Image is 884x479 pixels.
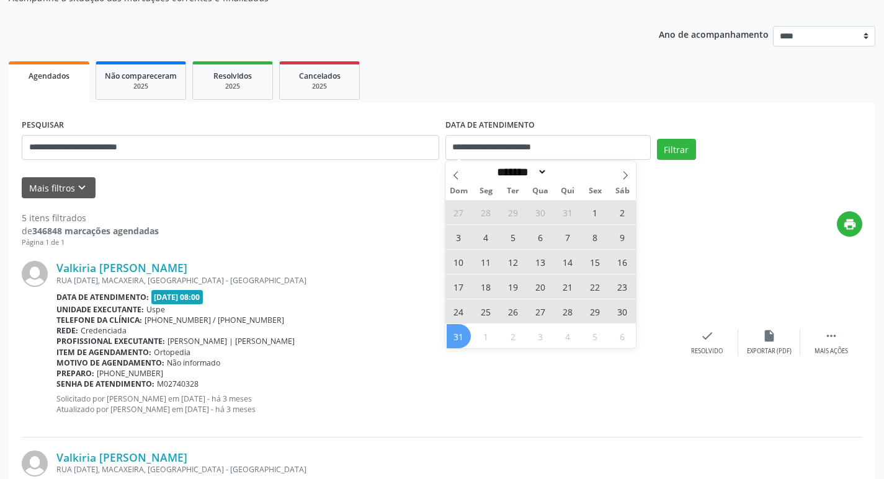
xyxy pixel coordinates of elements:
[447,200,471,224] span: Julho 27, 2025
[56,358,164,368] b: Motivo de agendamento:
[146,304,165,315] span: Uspe
[105,71,177,81] span: Não compareceram
[747,347,792,356] div: Exportar (PDF)
[610,200,635,224] span: Agosto 2, 2025
[609,187,636,195] span: Sáb
[474,275,498,299] span: Agosto 18, 2025
[529,200,553,224] span: Julho 30, 2025
[56,336,165,346] b: Profissional executante:
[22,261,48,287] img: img
[529,225,553,249] span: Agosto 6, 2025
[445,116,535,135] label: DATA DE ATENDIMENTO
[56,325,78,336] b: Rede:
[583,250,607,274] span: Agosto 15, 2025
[501,324,525,348] span: Setembro 2, 2025
[145,315,284,325] span: [PHONE_NUMBER] / [PHONE_NUMBER]
[447,275,471,299] span: Agosto 17, 2025
[583,299,607,323] span: Agosto 29, 2025
[501,200,525,224] span: Julho 29, 2025
[56,275,676,286] div: RUA [DATE], MACAXEIRA, [GEOGRAPHIC_DATA] - [GEOGRAPHIC_DATA]
[501,299,525,323] span: Agosto 26, 2025
[837,211,862,237] button: print
[610,275,635,299] span: Agosto 23, 2025
[22,237,159,248] div: Página 1 de 1
[556,324,580,348] span: Setembro 4, 2025
[22,224,159,237] div: de
[22,177,96,199] button: Mais filtroskeyboard_arrow_down
[554,187,581,195] span: Qui
[700,329,714,343] i: check
[56,292,149,302] b: Data de atendimento:
[22,211,159,224] div: 5 itens filtrados
[167,358,220,368] span: Não informado
[659,26,769,42] p: Ano de acompanhamento
[610,225,635,249] span: Agosto 9, 2025
[583,200,607,224] span: Agosto 1, 2025
[527,187,554,195] span: Qua
[29,71,69,81] span: Agendados
[32,225,159,237] strong: 346848 marcações agendadas
[447,324,471,348] span: Agosto 31, 2025
[493,165,548,178] select: Month
[499,187,527,195] span: Ter
[556,225,580,249] span: Agosto 7, 2025
[105,82,177,91] div: 2025
[610,250,635,274] span: Agosto 16, 2025
[824,329,838,343] i: 
[556,250,580,274] span: Agosto 14, 2025
[299,71,341,81] span: Cancelados
[529,250,553,274] span: Agosto 13, 2025
[56,261,187,275] a: Valkiria [PERSON_NAME]
[583,225,607,249] span: Agosto 8, 2025
[474,225,498,249] span: Agosto 4, 2025
[657,139,696,160] button: Filtrar
[583,275,607,299] span: Agosto 22, 2025
[56,393,676,415] p: Solicitado por [PERSON_NAME] em [DATE] - há 3 meses Atualizado por [PERSON_NAME] em [DATE] - há 3...
[56,450,187,464] a: Valkiria [PERSON_NAME]
[610,324,635,348] span: Setembro 6, 2025
[815,347,848,356] div: Mais ações
[529,275,553,299] span: Agosto 20, 2025
[213,71,252,81] span: Resolvidos
[529,324,553,348] span: Setembro 3, 2025
[288,82,350,91] div: 2025
[81,325,127,336] span: Credenciada
[556,299,580,323] span: Agosto 28, 2025
[501,250,525,274] span: Agosto 12, 2025
[762,329,776,343] i: insert_drive_file
[501,225,525,249] span: Agosto 5, 2025
[474,324,498,348] span: Setembro 1, 2025
[474,299,498,323] span: Agosto 25, 2025
[56,368,94,379] b: Preparo:
[501,275,525,299] span: Agosto 19, 2025
[447,299,471,323] span: Agosto 24, 2025
[583,324,607,348] span: Setembro 5, 2025
[56,464,676,475] div: RUA [DATE], MACAXEIRA, [GEOGRAPHIC_DATA] - [GEOGRAPHIC_DATA]
[610,299,635,323] span: Agosto 30, 2025
[843,218,857,231] i: print
[157,379,199,389] span: M02740328
[154,347,190,358] span: Ortopedia
[474,250,498,274] span: Agosto 11, 2025
[151,290,203,304] span: [DATE] 08:00
[556,275,580,299] span: Agosto 21, 2025
[556,200,580,224] span: Julho 31, 2025
[22,450,48,477] img: img
[447,225,471,249] span: Agosto 3, 2025
[691,347,723,356] div: Resolvido
[472,187,499,195] span: Seg
[474,200,498,224] span: Julho 28, 2025
[56,315,142,325] b: Telefone da clínica:
[445,187,473,195] span: Dom
[75,181,89,195] i: keyboard_arrow_down
[581,187,609,195] span: Sex
[167,336,295,346] span: [PERSON_NAME] | [PERSON_NAME]
[97,368,163,379] span: [PHONE_NUMBER]
[22,116,64,135] label: PESQUISAR
[56,347,151,358] b: Item de agendamento:
[447,250,471,274] span: Agosto 10, 2025
[56,379,154,389] b: Senha de atendimento:
[547,165,588,178] input: Year
[529,299,553,323] span: Agosto 27, 2025
[202,82,264,91] div: 2025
